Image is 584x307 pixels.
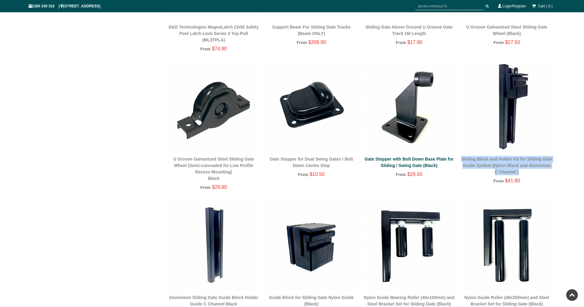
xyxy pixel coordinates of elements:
img: Nylon Guide Roller (40x250mm) and Steel Bracket Set for Sliding Gate (Black) - Gate Warehouse [461,199,553,291]
img: U Groove Galvanized Steel Sliding Gate Wheel (Semi-concealed for Low Profile Recess Mounting) - B... [168,60,260,152]
a: Login/Register [502,4,526,8]
span: From [200,185,211,190]
span: From [298,172,308,177]
span: $17.90 [407,40,422,45]
span: $74.90 [212,46,227,51]
span: From [200,47,211,51]
a: Aluminium Sliding Gate Guide Block Holder Guide C Channel Black [169,295,258,306]
span: From [396,40,406,45]
a: Support Beam For Sliding Gate Tracks (Beam ONLY) [272,25,351,36]
a: Guide Block for Sliding Gate Nylon Guide (Black) [269,295,354,306]
img: Guide Block for Sliding Gate Nylon Guide (Black) - Gate Warehouse [265,199,357,291]
span: From [494,40,504,45]
span: From [396,172,406,177]
img: Sliding Block and Holder Kit for Sliding Gate Guide System (Nylon Block and Aluminium C Channel )... [461,60,553,152]
a: Nylon Guide Bearing Roller (40x100mm) and Steel Bracket Set for Sliding Gate (Black) [364,295,455,306]
a: U Groove Galvanised Steel Sliding Gate Wheel (Black) [466,25,548,36]
span: Cart ( 0 ) [538,4,552,8]
span: From [297,40,307,45]
img: Aluminium Sliding Gate Guide Block Holder Guide C Channel Black - Gate Warehouse [168,199,260,291]
a: Gate Stopper with Bolt Down Base Plate for Sliding / Swing Gate (Black) [365,157,453,168]
span: $10.50 [310,172,325,177]
a: Sliding Gate Above Ground U Groove Gate Track 1M Length [365,25,452,36]
span: 1300 100 310 | [STREET_ADDRESS] [29,4,101,8]
span: $29.50 [407,172,422,177]
img: Nylon Guide Bearing Roller (40x100mm) and Steel Bracket Set for Sliding Gate (Black) - Gate Wareh... [363,199,455,291]
a: U Groove Galvanized Steel Sliding Gate Wheel (Semi-concealed for Low Profile Recess Mounting)Black [173,157,254,181]
input: SEARCH PRODUCTS [415,2,483,10]
a: D&D Technologies MagnaLatch Child Safety Pool Latch Lock Series 3 Top Pull (ML3TPLA) [169,25,259,42]
img: Gate Stopper for Dual Swing Gates / Bolt Down Centre Stop - Gate Warehouse [265,60,357,152]
img: Gate Stopper with Bolt Down Base Plate for Sliding / Swing Gate (Black) - Gate Warehouse [363,60,455,152]
iframe: LiveChat chat widget [461,143,584,286]
span: $208.00 [308,40,326,45]
span: $29.80 [212,185,227,190]
a: Nylon Guide Roller (40x250mm) and Steel Bracket Set for Sliding Gate (Black) [464,295,549,306]
a: Gate Stopper for Dual Swing Gates / Bolt Down Centre Stop [270,157,353,168]
span: $27.50 [505,40,520,45]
